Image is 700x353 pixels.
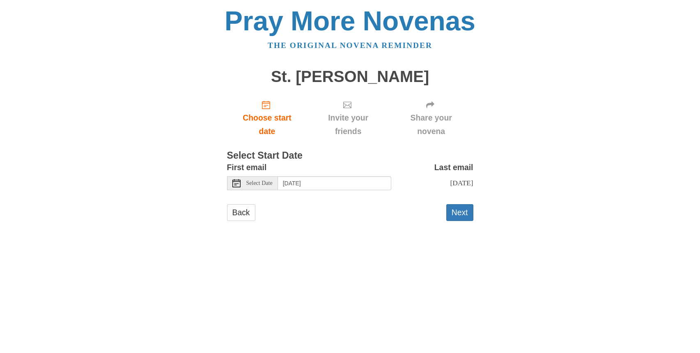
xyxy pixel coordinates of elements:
[246,180,273,186] span: Select Date
[268,41,432,50] a: The original novena reminder
[450,179,473,187] span: [DATE]
[225,6,475,36] a: Pray More Novenas
[397,111,465,138] span: Share your novena
[227,68,473,86] h1: St. [PERSON_NAME]
[434,161,473,174] label: Last email
[446,204,473,221] button: Next
[227,204,255,221] a: Back
[227,150,473,161] h3: Select Start Date
[235,111,299,138] span: Choose start date
[315,111,381,138] span: Invite your friends
[307,93,389,142] div: Click "Next" to confirm your start date first.
[389,93,473,142] div: Click "Next" to confirm your start date first.
[227,93,308,142] a: Choose start date
[227,161,267,174] label: First email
